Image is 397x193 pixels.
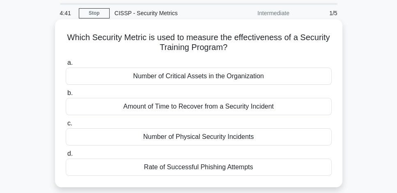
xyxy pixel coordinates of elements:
h5: Which Security Metric is used to measure the effectiveness of a Security Training Program? [65,32,333,53]
span: c. [67,120,72,127]
div: Number of Critical Assets in the Organization [66,68,332,85]
div: 1/5 [294,5,342,21]
span: b. [67,89,73,96]
span: d. [67,150,73,157]
span: a. [67,59,73,66]
div: Rate of Successful Phishing Attempts [66,159,332,176]
div: 4:41 [55,5,79,21]
div: CISSP - Security Metrics [110,5,223,21]
div: Intermediate [223,5,294,21]
a: Stop [79,8,110,18]
div: Amount of Time to Recover from a Security Incident [66,98,332,115]
div: Number of Physical Security Incidents [66,128,332,145]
